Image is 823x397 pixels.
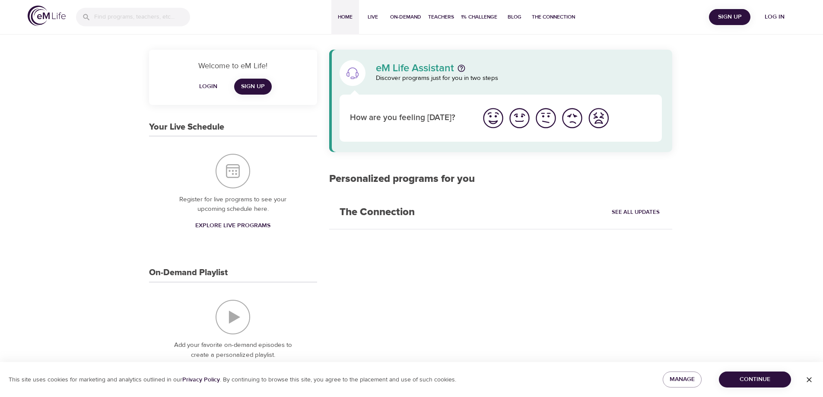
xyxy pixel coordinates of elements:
[428,13,454,22] span: Teachers
[480,105,506,131] button: I'm feeling great
[754,9,795,25] button: Log in
[390,13,421,22] span: On-Demand
[587,106,610,130] img: worst
[362,13,383,22] span: Live
[726,374,784,385] span: Continue
[329,196,425,229] h2: The Connection
[376,63,454,73] p: eM Life Assistant
[159,60,307,72] p: Welcome to eM Life!
[335,13,356,22] span: Home
[149,268,228,278] h3: On-Demand Playlist
[216,154,250,188] img: Your Live Schedule
[559,105,585,131] button: I'm feeling bad
[670,374,695,385] span: Manage
[560,106,584,130] img: bad
[712,12,747,22] span: Sign Up
[149,122,224,132] h3: Your Live Schedule
[461,13,497,22] span: 1% Challenge
[166,340,300,360] p: Add your favorite on-demand episodes to create a personalized playlist.
[504,13,525,22] span: Blog
[346,66,359,80] img: eM Life Assistant
[28,6,66,26] img: logo
[350,112,470,124] p: How are you feeling [DATE]?
[376,73,662,83] p: Discover programs just for you in two steps
[612,207,660,217] span: See All Updates
[532,13,575,22] span: The Connection
[94,8,190,26] input: Find programs, teachers, etc...
[194,79,222,95] button: Login
[585,105,612,131] button: I'm feeling worst
[192,218,274,234] a: Explore Live Programs
[508,106,531,130] img: good
[533,105,559,131] button: I'm feeling ok
[166,195,300,214] p: Register for live programs to see your upcoming schedule here.
[757,12,792,22] span: Log in
[534,106,558,130] img: ok
[506,105,533,131] button: I'm feeling good
[663,372,702,387] button: Manage
[329,173,673,185] h2: Personalized programs for you
[481,106,505,130] img: great
[216,300,250,334] img: On-Demand Playlist
[241,81,265,92] span: Sign Up
[198,81,219,92] span: Login
[195,220,270,231] span: Explore Live Programs
[709,9,750,25] button: Sign Up
[610,206,662,219] a: See All Updates
[719,372,791,387] button: Continue
[182,376,220,384] a: Privacy Policy
[234,79,272,95] a: Sign Up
